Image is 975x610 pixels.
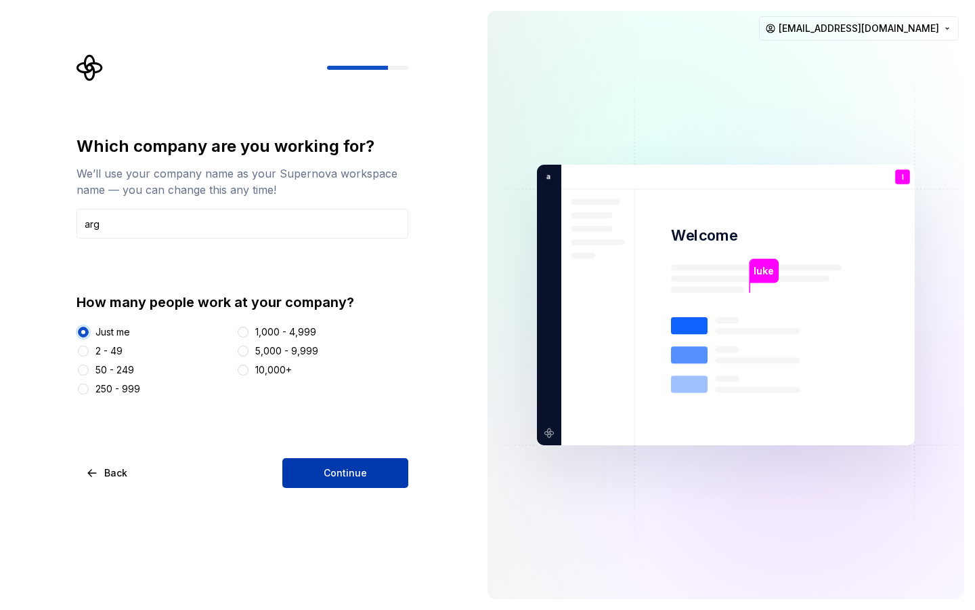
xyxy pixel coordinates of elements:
[759,16,959,41] button: [EMAIL_ADDRESS][DOMAIN_NAME]
[95,363,134,377] div: 50 - 249
[77,54,104,81] svg: Supernova Logo
[255,344,318,358] div: 5,000 - 9,999
[255,325,316,339] div: 1,000 - 4,999
[255,363,292,377] div: 10,000+
[671,226,737,245] p: Welcome
[95,344,123,358] div: 2 - 49
[542,171,551,183] p: a
[282,458,408,488] button: Continue
[95,382,140,396] div: 250 - 999
[77,209,408,239] input: Company name
[95,325,130,339] div: Just me
[77,136,408,157] div: Which company are you working for?
[902,174,904,181] p: l
[324,466,367,480] span: Continue
[77,165,408,198] div: We’ll use your company name as your Supernova workspace name — you can change this any time!
[77,458,139,488] button: Back
[77,293,408,312] div: How many people work at your company?
[104,466,127,480] span: Back
[754,264,774,279] p: luke
[779,22,939,35] span: [EMAIL_ADDRESS][DOMAIN_NAME]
